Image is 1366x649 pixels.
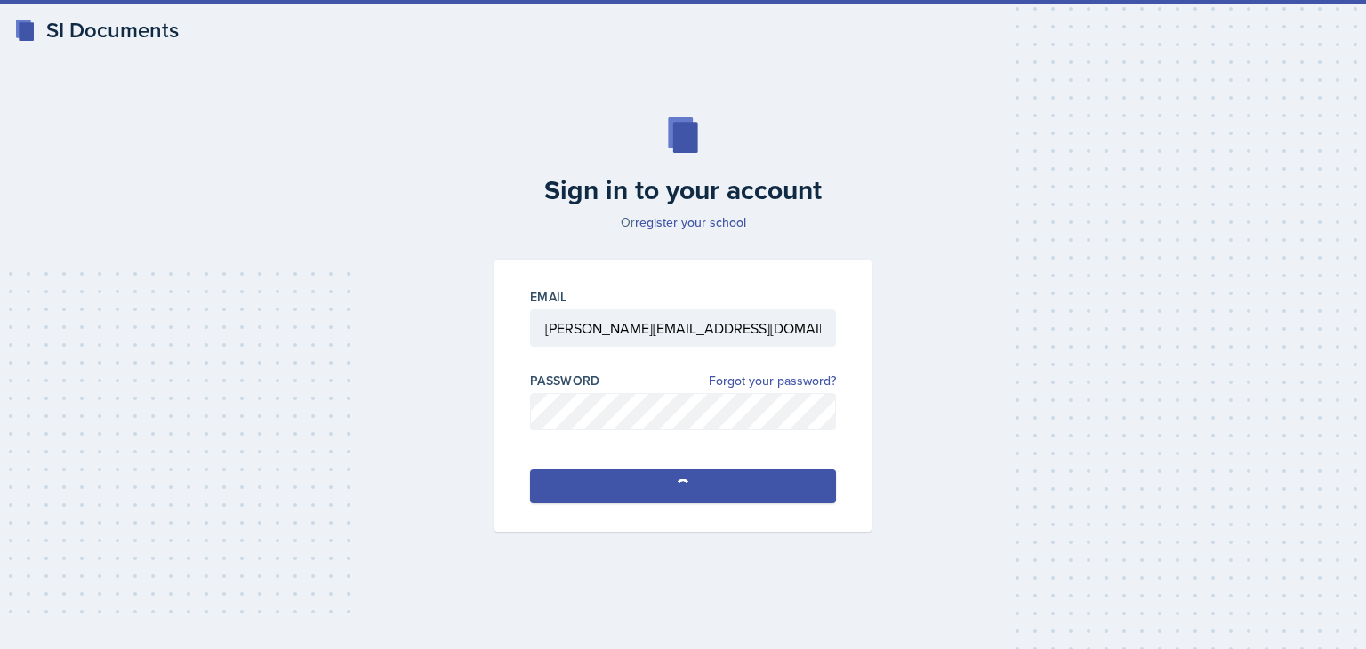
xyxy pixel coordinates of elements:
[709,372,836,390] a: Forgot your password?
[484,213,882,231] p: Or
[530,309,836,347] input: Email
[530,372,600,389] label: Password
[635,213,746,231] a: register your school
[484,174,882,206] h2: Sign in to your account
[14,14,179,46] a: SI Documents
[530,288,567,306] label: Email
